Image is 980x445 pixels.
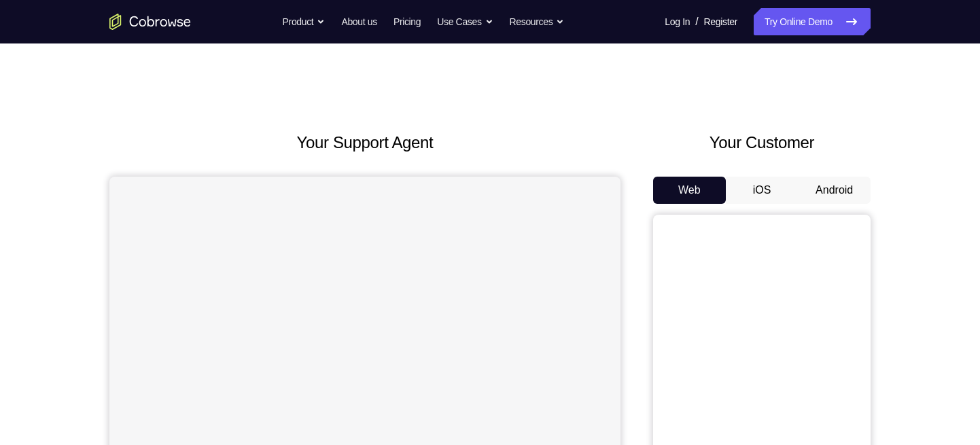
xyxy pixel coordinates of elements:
[653,177,726,204] button: Web
[437,8,493,35] button: Use Cases
[798,177,871,204] button: Android
[109,14,191,30] a: Go to the home page
[653,130,871,155] h2: Your Customer
[665,8,690,35] a: Log In
[510,8,565,35] button: Resources
[341,8,377,35] a: About us
[704,8,737,35] a: Register
[393,8,421,35] a: Pricing
[695,14,698,30] span: /
[754,8,871,35] a: Try Online Demo
[283,8,326,35] button: Product
[109,130,620,155] h2: Your Support Agent
[726,177,799,204] button: iOS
